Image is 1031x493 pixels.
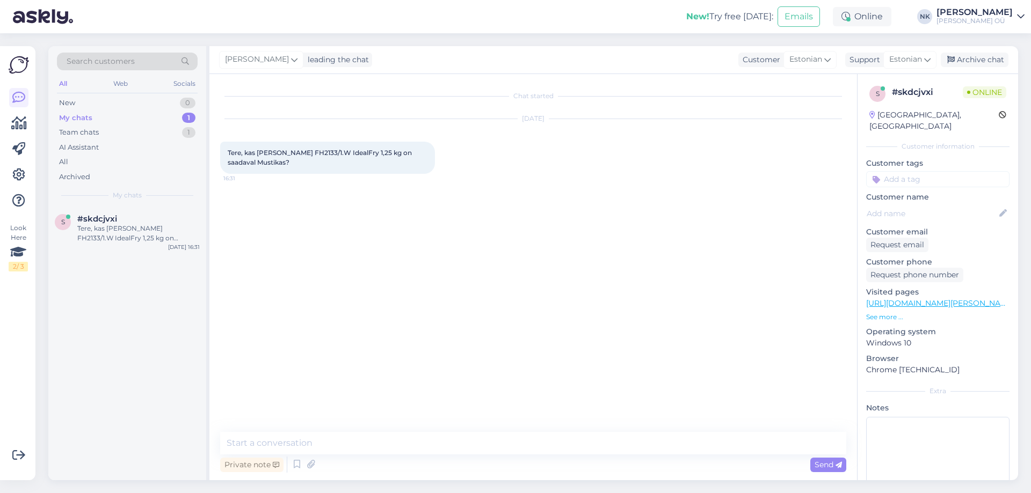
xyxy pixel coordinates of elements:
span: Search customers [67,56,135,67]
div: 2 / 3 [9,262,28,271]
div: All [57,77,69,91]
span: Estonian [889,54,922,65]
div: [PERSON_NAME] [936,8,1013,17]
div: Tere, kas [PERSON_NAME] FH2133/1.W IdealFry 1,25 kg on saadaval Mustikas? [77,224,200,243]
span: s [61,218,65,226]
div: Look Here [9,223,28,271]
div: Online [833,7,891,26]
a: [PERSON_NAME][PERSON_NAME] OÜ [936,8,1025,25]
div: Web [111,77,130,91]
p: Visited pages [866,286,1010,298]
div: Request phone number [866,268,963,282]
div: [DATE] 16:31 [168,243,200,251]
div: Socials [171,77,198,91]
p: Windows 10 [866,337,1010,349]
div: All [59,157,68,167]
p: Customer phone [866,256,1010,268]
div: Archived [59,172,90,182]
div: Try free [DATE]: [686,10,773,23]
div: Chat started [220,91,846,101]
div: Team chats [59,127,99,138]
div: leading the chat [303,54,369,65]
span: [PERSON_NAME] [225,54,289,65]
span: 16:31 [223,174,264,182]
div: Private note [220,458,284,472]
div: [GEOGRAPHIC_DATA], [GEOGRAPHIC_DATA] [869,109,999,132]
p: Chrome [TECHNICAL_ID] [866,364,1010,376]
span: Online [963,86,1006,98]
div: NK [917,9,932,24]
p: Customer email [866,226,1010,238]
p: Customer tags [866,158,1010,169]
div: AI Assistant [59,142,99,153]
div: Customer information [866,142,1010,151]
div: 0 [180,98,195,108]
img: Askly Logo [9,55,29,75]
div: Customer [738,54,780,65]
p: Notes [866,402,1010,414]
p: Customer name [866,192,1010,203]
p: Browser [866,353,1010,364]
b: New! [686,11,709,21]
div: Extra [866,386,1010,396]
div: [PERSON_NAME] OÜ [936,17,1013,25]
span: Send [815,460,842,469]
p: Operating system [866,326,1010,337]
span: My chats [113,190,142,200]
p: See more ... [866,312,1010,322]
input: Add a tag [866,171,1010,187]
span: Tere, kas [PERSON_NAME] FH2133/1.W IdealFry 1,25 kg on saadaval Mustikas? [228,149,413,166]
div: [DATE] [220,114,846,123]
div: 1 [182,113,195,123]
div: My chats [59,113,92,123]
div: 1 [182,127,195,138]
div: New [59,98,75,108]
div: Archive chat [941,53,1008,67]
span: #skdcjvxi [77,214,117,224]
button: Emails [778,6,820,27]
div: Request email [866,238,928,252]
span: s [876,90,880,98]
a: [URL][DOMAIN_NAME][PERSON_NAME] [866,298,1014,308]
span: Estonian [789,54,822,65]
div: Support [845,54,880,65]
input: Add name [867,208,997,219]
div: # skdcjvxi [892,86,963,99]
